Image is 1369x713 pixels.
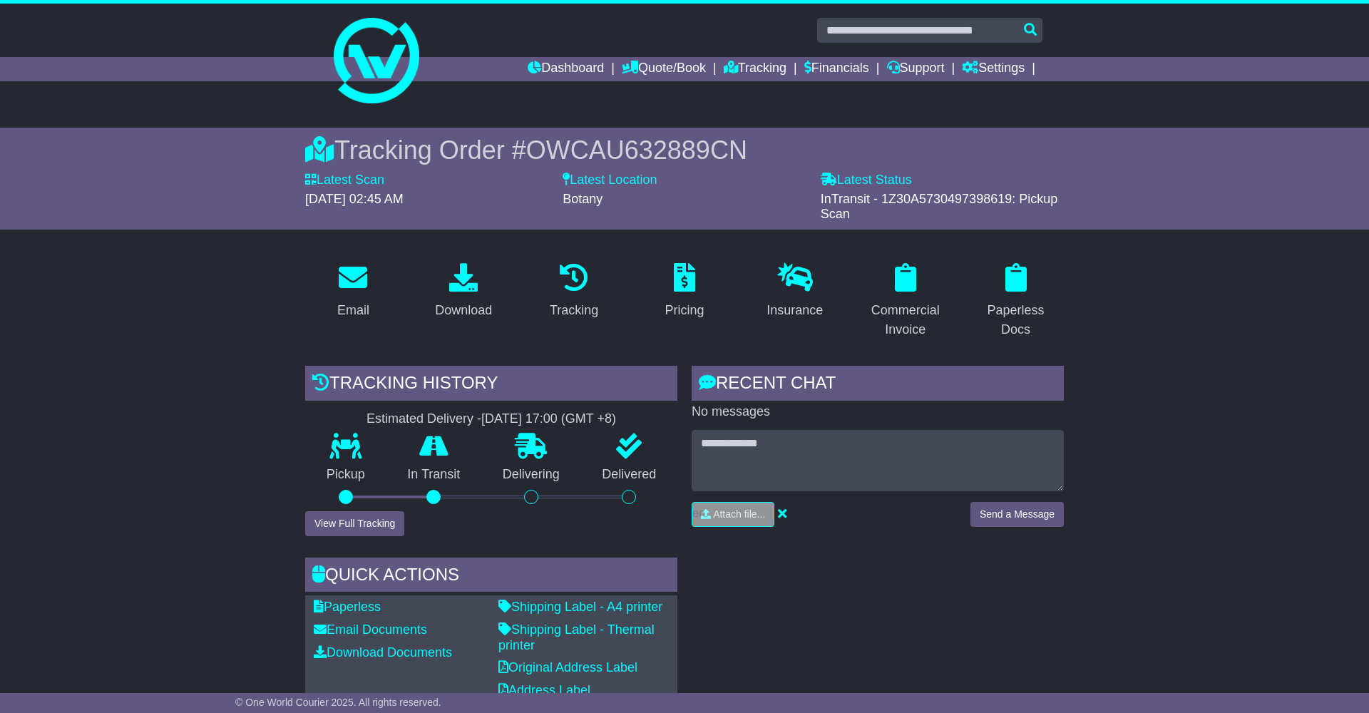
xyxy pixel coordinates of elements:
[386,467,482,483] p: In Transit
[563,173,657,188] label: Latest Location
[314,600,381,614] a: Paperless
[962,57,1025,81] a: Settings
[305,135,1064,165] div: Tracking Order #
[821,192,1058,222] span: InTransit - 1Z30A5730497398619: Pickup Scan
[305,558,677,596] div: Quick Actions
[857,258,953,344] a: Commercial Invoice
[498,660,637,674] a: Original Address Label
[766,301,823,320] div: Insurance
[550,301,598,320] div: Tracking
[314,622,427,637] a: Email Documents
[655,258,713,325] a: Pricing
[305,366,677,404] div: Tracking history
[328,258,379,325] a: Email
[866,301,944,339] div: Commercial Invoice
[887,57,945,81] a: Support
[305,467,386,483] p: Pickup
[498,600,662,614] a: Shipping Label - A4 printer
[498,683,590,697] a: Address Label
[337,301,369,320] div: Email
[977,301,1055,339] div: Paperless Docs
[498,622,655,652] a: Shipping Label - Thermal printer
[692,404,1064,420] p: No messages
[821,173,912,188] label: Latest Status
[305,411,677,427] div: Estimated Delivery -
[305,173,384,188] label: Latest Scan
[481,411,616,427] div: [DATE] 17:00 (GMT +8)
[435,301,492,320] div: Download
[970,502,1064,527] button: Send a Message
[305,511,404,536] button: View Full Tracking
[526,135,747,165] span: OWCAU632889CN
[804,57,869,81] a: Financials
[665,301,704,320] div: Pricing
[314,645,452,660] a: Download Documents
[757,258,832,325] a: Insurance
[563,192,603,206] span: Botany
[481,467,581,483] p: Delivering
[426,258,501,325] a: Download
[581,467,678,483] p: Delivered
[968,258,1064,344] a: Paperless Docs
[622,57,706,81] a: Quote/Book
[305,192,404,206] span: [DATE] 02:45 AM
[692,366,1064,404] div: RECENT CHAT
[724,57,786,81] a: Tracking
[235,697,441,708] span: © One World Courier 2025. All rights reserved.
[540,258,607,325] a: Tracking
[528,57,604,81] a: Dashboard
